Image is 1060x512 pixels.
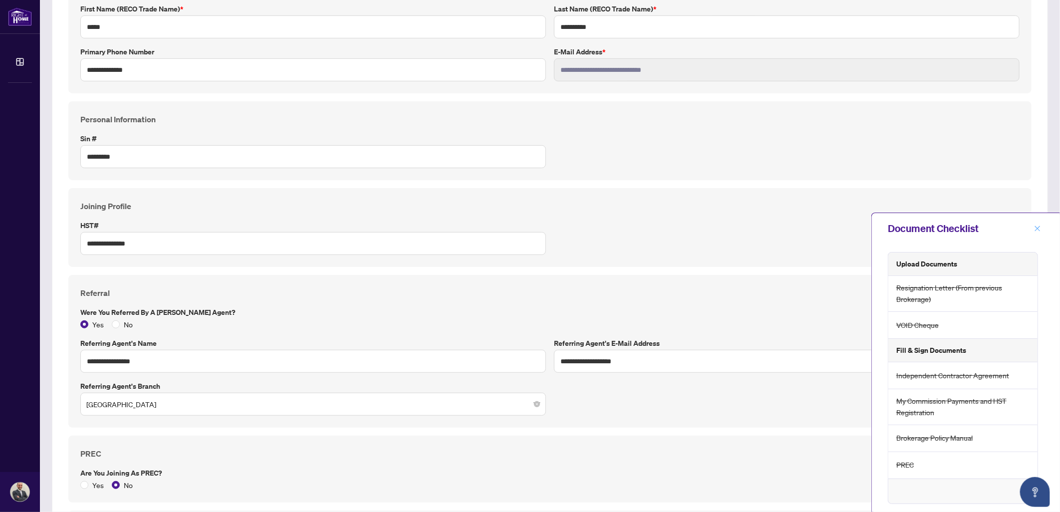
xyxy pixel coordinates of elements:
label: First Name (RECO Trade Name) [80,3,546,14]
label: Sin # [80,133,546,144]
span: Yes [88,480,108,491]
label: E-mail Address [554,46,1020,57]
label: Referring Agent's Branch [80,381,546,392]
span: My Commission Payments and HST Registration [896,395,1032,419]
label: Last Name (RECO Trade Name) [554,3,1020,14]
h4: Referral [80,287,1020,299]
span: No [120,319,137,330]
span: Mississauga [86,395,540,414]
label: Are you joining as PREC? [80,468,1020,479]
img: logo [8,7,32,26]
span: Independent Contractor Agreement [896,370,1009,381]
span: close [1034,225,1041,232]
h4: Personal Information [80,113,1020,125]
img: Profile Icon [10,483,29,502]
span: No [120,480,137,491]
span: Resignation Letter (From previous Brokerage) [896,282,1032,305]
span: PREC [896,459,914,471]
label: Referring Agent's E-Mail Address [554,338,1020,349]
span: VOID Cheque [896,319,939,331]
h5: Fill & Sign Documents [896,345,966,356]
span: close-circle [534,401,540,407]
label: Referring Agent's Name [80,338,546,349]
h5: Upload Documents [896,258,957,269]
h4: Joining Profile [80,200,1020,212]
label: Primary Phone Number [80,46,546,57]
h4: PREC [80,448,1020,460]
label: Were you referred by a [PERSON_NAME] Agent? [80,307,1020,318]
div: Document Checklist [888,221,1031,236]
label: HST# [80,220,546,231]
span: Yes [88,319,108,330]
span: Brokerage Policy Manual [896,432,973,444]
button: Open asap [1020,477,1050,507]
